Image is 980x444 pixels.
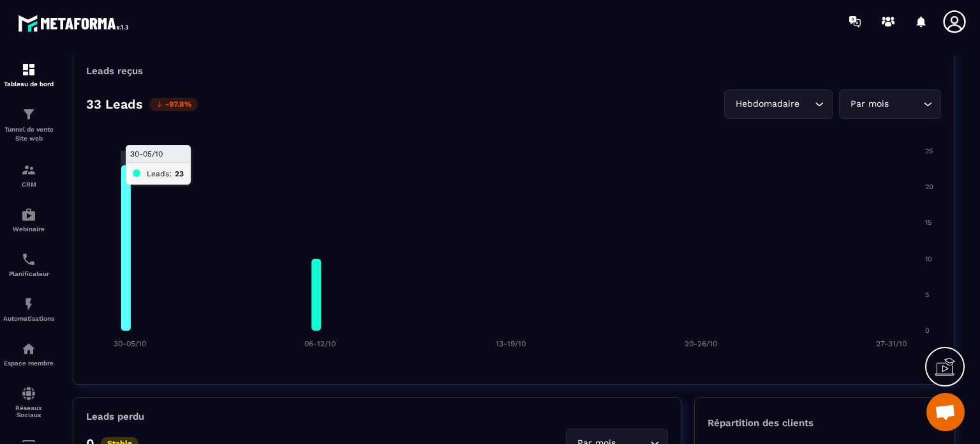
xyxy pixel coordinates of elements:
img: automations [21,207,36,222]
tspan: 0 [925,326,930,335]
p: -97.8% [149,98,198,111]
p: Répartition des clients [708,417,942,429]
tspan: 5 [925,291,929,299]
tspan: 30-05/10 [114,339,146,348]
a: automationsautomationsWebinaire [3,197,54,242]
tspan: 27-31/10 [876,339,907,348]
p: Leads reçus [86,65,143,77]
a: formationformationCRM [3,153,54,197]
p: Webinaire [3,226,54,233]
img: automations [21,341,36,356]
img: formation [21,162,36,178]
tspan: 20 [925,183,933,191]
input: Search for option [802,97,812,111]
p: Tableau de bord [3,80,54,88]
tspan: 13-19/10 [496,339,526,348]
tspan: 20-26/10 [685,339,717,348]
p: Tunnel de vente Site web [3,125,54,143]
div: Search for option [724,89,833,119]
img: formation [21,107,36,122]
img: scheduler [21,252,36,267]
a: schedulerschedulerPlanificateur [3,242,54,287]
img: social-network [21,386,36,401]
p: Leads perdu [86,411,144,422]
span: Par mois [847,97,891,111]
tspan: 10 [925,255,932,263]
p: Réseaux Sociaux [3,404,54,418]
img: formation [21,62,36,77]
span: Hebdomadaire [732,97,802,111]
p: Espace membre [3,360,54,367]
tspan: 06-12/10 [304,339,336,348]
img: logo [18,11,133,35]
a: automationsautomationsEspace membre [3,332,54,376]
a: formationformationTableau de bord [3,52,54,97]
div: Ouvrir le chat [926,393,965,431]
tspan: 25 [925,147,933,155]
tspan: 15 [925,218,932,227]
p: 33 Leads [86,96,143,112]
img: automations [21,296,36,312]
input: Search for option [891,97,920,111]
a: automationsautomationsAutomatisations [3,287,54,332]
a: social-networksocial-networkRéseaux Sociaux [3,376,54,428]
p: Automatisations [3,315,54,322]
p: Planificateur [3,270,54,277]
div: Search for option [839,89,941,119]
a: formationformationTunnel de vente Site web [3,97,54,153]
p: CRM [3,181,54,188]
